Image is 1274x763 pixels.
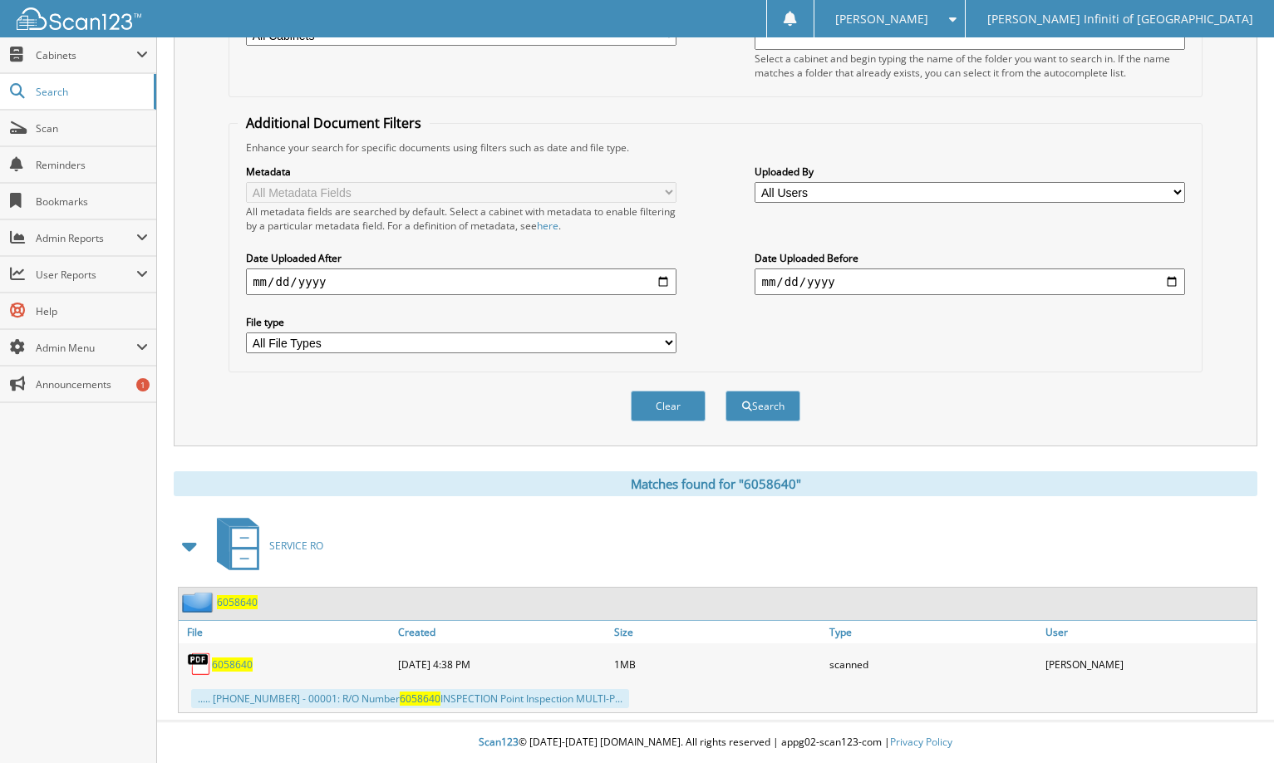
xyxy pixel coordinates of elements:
iframe: Chat Widget [1191,683,1274,763]
div: © [DATE]-[DATE] [DOMAIN_NAME]. All rights reserved | appg02-scan123-com | [157,722,1274,763]
span: Admin Reports [36,231,136,245]
img: PDF.png [187,652,212,677]
legend: Additional Document Filters [238,114,430,132]
a: Created [394,621,609,643]
div: ..... [PHONE_NUMBER] - 00001: R/O Number INSPECTION Point Inspection MULTI-P... [191,689,629,708]
button: Clear [631,391,706,421]
button: Search [726,391,800,421]
input: start [246,268,676,295]
a: 6058640 [212,657,253,672]
span: Reminders [36,158,148,172]
img: scan123-logo-white.svg [17,7,141,30]
div: Enhance your search for specific documents using filters such as date and file type. [238,140,1193,155]
span: [PERSON_NAME] [835,14,928,24]
span: Cabinets [36,48,136,62]
a: File [179,621,394,643]
span: 6058640 [400,692,440,706]
label: File type [246,315,676,329]
a: SERVICE RO [207,513,323,578]
div: scanned [825,647,1040,681]
a: User [1041,621,1257,643]
span: Announcements [36,377,148,391]
div: [PERSON_NAME] [1041,647,1257,681]
div: [DATE] 4:38 PM [394,647,609,681]
img: folder2.png [182,592,217,613]
div: 1MB [610,647,825,681]
a: Privacy Policy [890,735,952,749]
label: Date Uploaded Before [755,251,1184,265]
label: Metadata [246,165,676,179]
span: Scan [36,121,148,135]
a: Size [610,621,825,643]
label: Uploaded By [755,165,1184,179]
a: Type [825,621,1040,643]
span: Bookmarks [36,194,148,209]
span: Help [36,304,148,318]
span: [PERSON_NAME] Infiniti of [GEOGRAPHIC_DATA] [987,14,1253,24]
span: SERVICE RO [269,539,323,553]
span: Search [36,85,145,99]
a: 6058640 [217,595,258,609]
div: Select a cabinet and begin typing the name of the folder you want to search in. If the name match... [755,52,1184,80]
div: 1 [136,378,150,391]
div: All metadata fields are searched by default. Select a cabinet with metadata to enable filtering b... [246,204,676,233]
span: User Reports [36,268,136,282]
input: end [755,268,1184,295]
span: Admin Menu [36,341,136,355]
a: here [537,219,558,233]
label: Date Uploaded After [246,251,676,265]
span: Scan123 [479,735,519,749]
div: Matches found for "6058640" [174,471,1257,496]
